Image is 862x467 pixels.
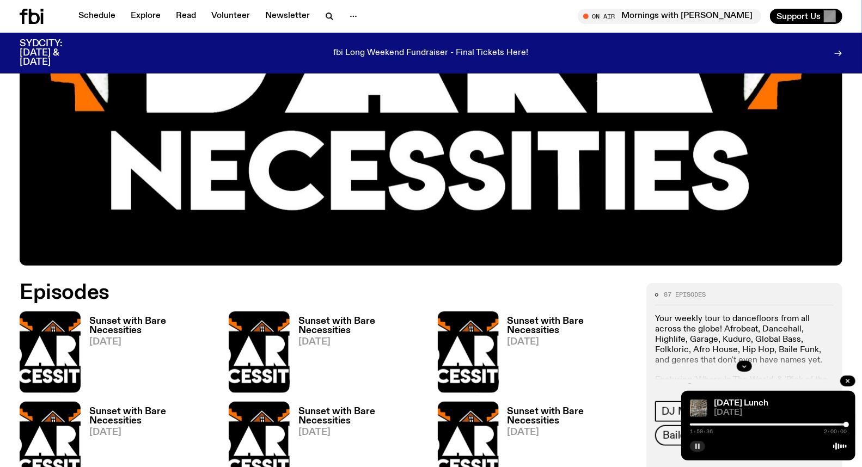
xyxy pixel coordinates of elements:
h3: Sunset with Bare Necessities [89,407,216,426]
span: [DATE] [508,428,634,437]
a: DJ Mix [655,401,702,422]
span: [DATE] [298,337,425,347]
img: Bare Necessities [20,311,81,392]
img: A corner shot of the fbi music library [690,400,707,417]
p: fbi Long Weekend Fundraiser - Final Tickets Here! [334,48,529,58]
span: DJ Mix [662,405,696,417]
span: [DATE] [714,409,847,417]
button: On AirMornings with [PERSON_NAME] [578,9,761,24]
a: Explore [124,9,167,24]
a: [DATE] Lunch [714,399,768,408]
a: Baile Funk [655,425,720,446]
span: [DATE] [89,337,216,347]
a: Volunteer [205,9,256,24]
span: [DATE] [89,428,216,437]
span: 1:59:36 [690,429,713,434]
h3: SYDCITY: [DATE] & [DATE] [20,39,89,67]
span: Baile Funk [663,429,712,441]
h3: Sunset with Bare Necessities [298,407,425,426]
img: Bare Necessities [229,311,290,392]
span: 87 episodes [664,292,706,298]
a: Sunset with Bare Necessities[DATE] [499,317,634,392]
span: Support Us [777,11,821,21]
span: 2:00:00 [824,429,847,434]
a: Read [169,9,203,24]
h2: Episodes [20,283,564,303]
h3: Sunset with Bare Necessities [298,317,425,335]
p: Your weekly tour to dancefloors from all across the globe! Afrobeat, Dancehall, Highlife, Garage,... [655,314,834,366]
a: Schedule [72,9,122,24]
span: [DATE] [298,428,425,437]
h3: Sunset with Bare Necessities [89,317,216,335]
span: [DATE] [508,337,634,347]
a: Newsletter [259,9,316,24]
a: Sunset with Bare Necessities[DATE] [81,317,216,392]
a: Sunset with Bare Necessities[DATE] [290,317,425,392]
h3: Sunset with Bare Necessities [508,407,634,426]
button: Support Us [770,9,842,24]
img: Bare Necessities [438,311,499,392]
h3: Sunset with Bare Necessities [508,317,634,335]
